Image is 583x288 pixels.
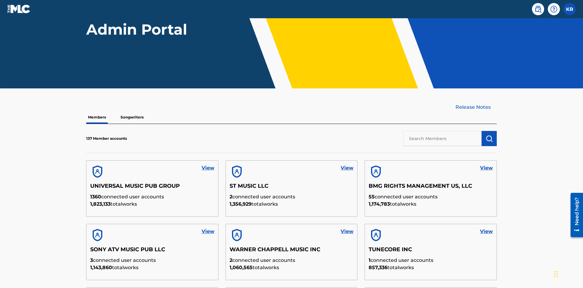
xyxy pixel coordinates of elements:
[230,164,244,179] img: account
[230,264,354,271] p: total works
[554,265,558,283] div: Drag
[455,104,497,111] a: Release Notes
[90,228,105,242] img: account
[230,183,354,193] h5: ST MUSIC LLC
[369,257,493,264] p: connected user accounts
[369,228,383,242] img: account
[90,246,214,257] h5: SONY ATV MUSIC PUB LLC
[86,111,108,124] p: Members
[230,246,354,257] h5: WARNER CHAPPELL MUSIC INC
[86,136,127,141] p: 137 Member accounts
[566,190,583,240] iframe: Resource Center
[90,183,214,193] h5: UNIVERSAL MUSIC PUB GROUP
[90,265,112,270] span: 1,143,860
[369,264,493,271] p: total works
[119,111,145,124] p: Songwriters
[230,228,244,242] img: account
[230,257,354,264] p: connected user accounts
[369,201,493,208] p: total works
[90,201,111,207] span: 1,823,133
[532,3,544,15] a: Public Search
[564,3,576,15] div: User Menu
[369,257,370,263] span: 1
[403,131,482,146] input: Search Members
[230,201,251,207] span: 1,356,929
[480,228,493,235] a: View
[230,194,232,200] span: 2
[90,257,214,264] p: connected user accounts
[369,193,493,201] p: connected user accounts
[369,183,493,193] h5: BMG RIGHTS MANAGEMENT US, LLC
[553,259,583,288] iframe: Chat Widget
[202,164,214,172] a: View
[90,264,214,271] p: total works
[7,5,31,13] img: MLC Logo
[230,265,253,270] span: 1,060,565
[369,246,493,257] h5: TUNECORE INC
[369,194,375,200] span: 55
[369,201,390,207] span: 1,174,783
[90,257,93,263] span: 3
[90,201,214,208] p: total works
[548,3,560,15] div: Help
[480,164,493,172] a: View
[341,164,353,172] a: View
[90,194,101,200] span: 1360
[550,5,557,13] img: help
[369,164,383,179] img: account
[534,5,542,13] img: search
[369,265,387,270] span: 857,336
[230,201,354,208] p: total works
[341,228,353,235] a: View
[90,164,105,179] img: account
[202,228,214,235] a: View
[230,257,232,263] span: 2
[486,135,493,142] img: Search Works
[230,193,354,201] p: connected user accounts
[90,193,214,201] p: connected user accounts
